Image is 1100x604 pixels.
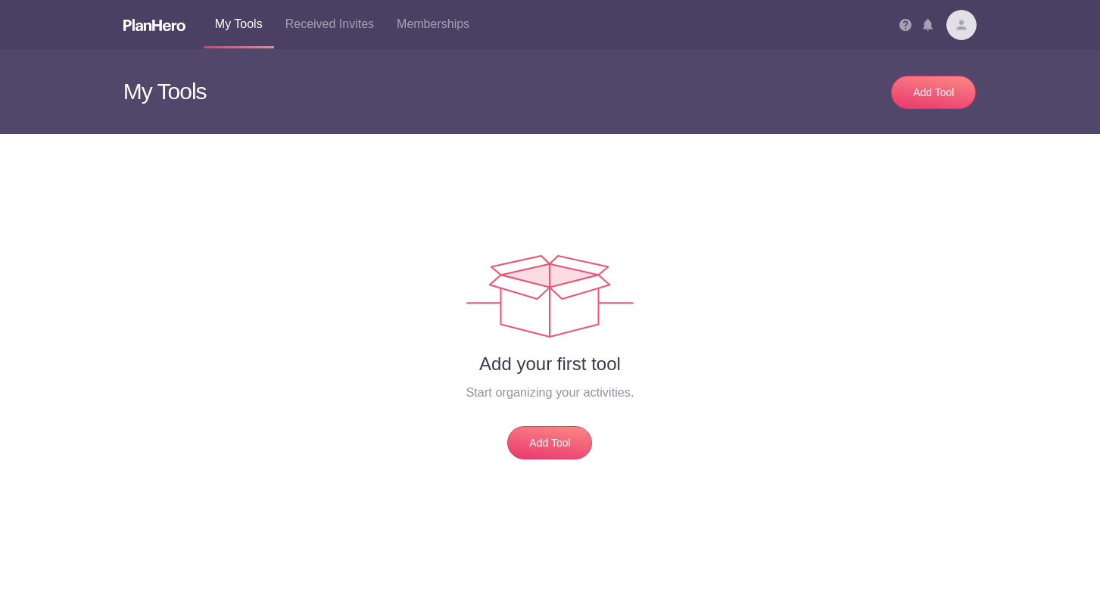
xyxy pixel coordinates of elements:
[923,19,933,31] img: Notifications
[124,353,977,375] h2: Add your first tool
[123,49,539,134] h3: My Tools
[907,85,960,100] div: Add Tool
[123,19,185,31] img: Logo white planhero
[891,76,976,109] a: Add Tool
[466,255,634,338] img: Tools empty
[124,383,977,401] h4: Start organizing your activities.
[507,426,592,459] a: Add Tool
[946,10,977,40] img: Davatar
[899,19,911,31] img: Help icon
